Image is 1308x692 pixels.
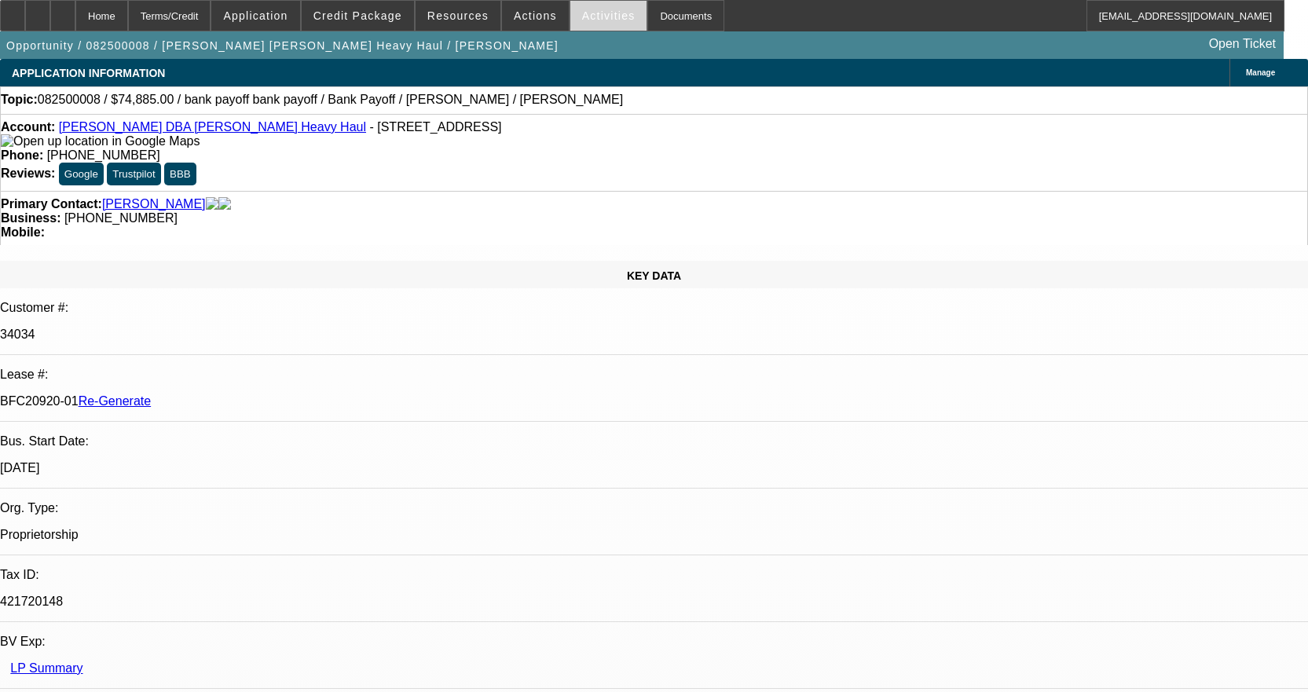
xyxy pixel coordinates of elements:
[107,163,160,185] button: Trustpilot
[302,1,414,31] button: Credit Package
[627,269,681,282] span: KEY DATA
[164,163,196,185] button: BBB
[1,211,60,225] strong: Business:
[6,39,559,52] span: Opportunity / 082500008 / [PERSON_NAME] [PERSON_NAME] Heavy Haul / [PERSON_NAME]
[514,9,557,22] span: Actions
[1,148,43,162] strong: Phone:
[206,197,218,211] img: facebook-icon.png
[502,1,569,31] button: Actions
[47,148,160,162] span: [PHONE_NUMBER]
[1,197,102,211] strong: Primary Contact:
[313,9,402,22] span: Credit Package
[218,197,231,211] img: linkedin-icon.png
[427,9,489,22] span: Resources
[211,1,299,31] button: Application
[416,1,500,31] button: Resources
[12,67,165,79] span: APPLICATION INFORMATION
[1246,68,1275,77] span: Manage
[1,225,45,239] strong: Mobile:
[1203,31,1282,57] a: Open Ticket
[1,134,200,148] a: View Google Maps
[10,661,82,675] a: LP Summary
[1,167,55,180] strong: Reviews:
[59,120,366,134] a: [PERSON_NAME] DBA [PERSON_NAME] Heavy Haul
[64,211,178,225] span: [PHONE_NUMBER]
[1,93,38,107] strong: Topic:
[79,394,152,408] a: Re-Generate
[582,9,636,22] span: Activities
[38,93,623,107] span: 082500008 / $74,885.00 / bank payoff bank payoff / Bank Payoff / [PERSON_NAME] / [PERSON_NAME]
[59,163,104,185] button: Google
[102,197,206,211] a: [PERSON_NAME]
[570,1,647,31] button: Activities
[223,9,288,22] span: Application
[369,120,501,134] span: - [STREET_ADDRESS]
[1,134,200,148] img: Open up location in Google Maps
[1,120,55,134] strong: Account:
